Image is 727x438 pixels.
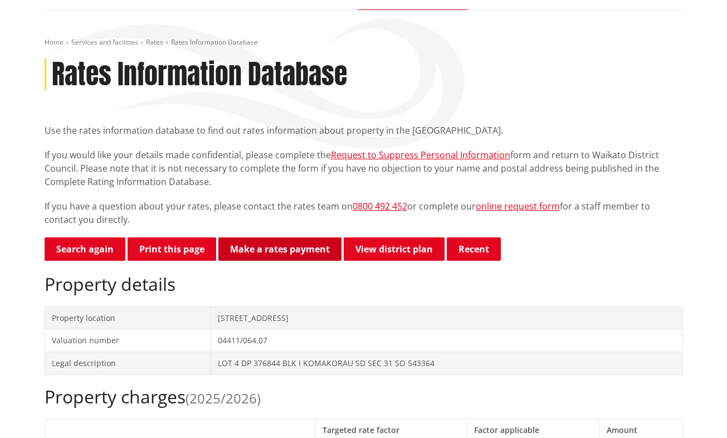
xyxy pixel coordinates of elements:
iframe: Messenger Launcher [676,391,716,431]
h1: Rates Information Database [52,59,347,91]
a: Home [45,37,64,47]
a: Services and facilities [71,37,138,47]
td: Property location [45,306,211,329]
a: Make a rates payment [218,237,341,261]
td: Valuation number [45,329,211,352]
span: Rates Information Database [171,37,258,47]
td: 04411/064.07 [211,329,682,352]
p: If you have a question about your rates, please contact the rates team on or complete our for a s... [45,199,683,226]
a: View district plan [344,237,445,261]
a: Rates [146,37,163,47]
h2: Property charges [45,386,683,407]
button: Print this page [128,237,216,261]
span: (2025/2026) [186,389,261,407]
p: If you would like your details made confidential, please complete the form and return to Waikato ... [45,148,683,188]
p: Use the rates information database to find out rates information about property in the [GEOGRAPHI... [45,124,683,137]
nav: breadcrumb [45,38,683,47]
a: Request to Suppress Personal Information [331,149,510,161]
td: LOT 4 DP 376844 BLK I KOMAKORAU SD SEC 31 SO 543364 [211,352,682,374]
h2: Property details [45,274,683,295]
a: Search again [45,237,125,261]
td: [STREET_ADDRESS] [211,306,682,329]
a: 0800 492 452 [353,200,407,212]
a: online request form [476,200,560,212]
button: Recent [447,237,501,261]
td: Legal description [45,352,211,374]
